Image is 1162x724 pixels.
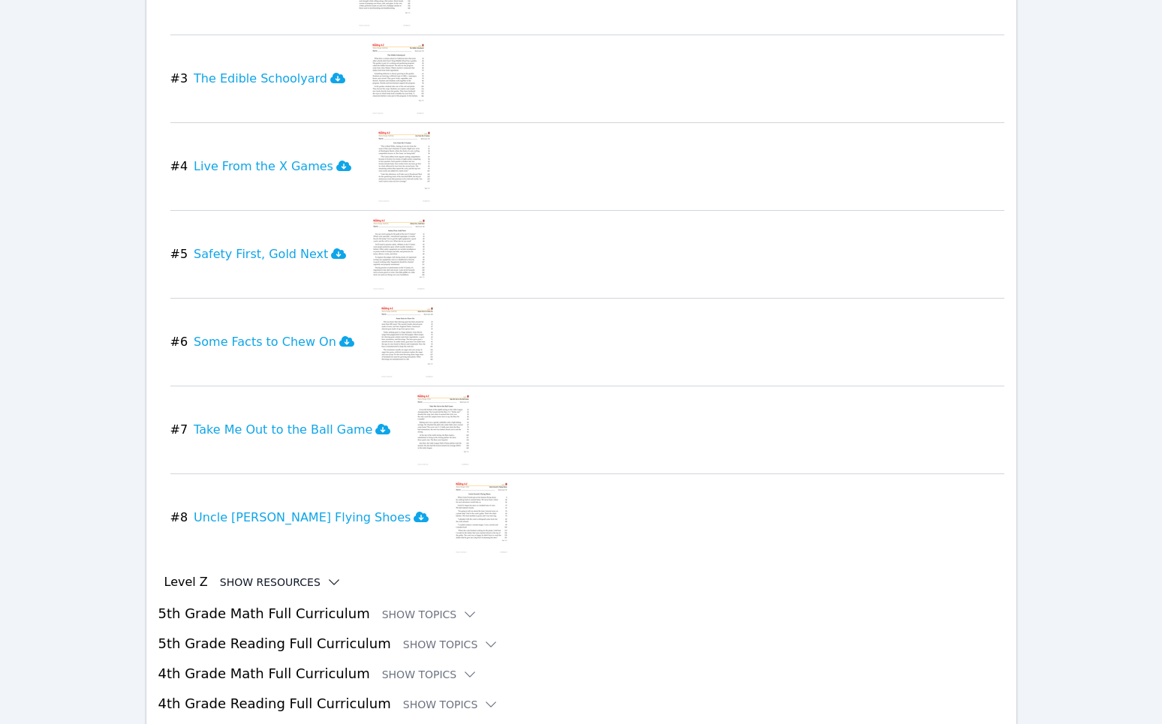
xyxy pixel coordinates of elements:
[170,129,363,204] button: #4Live From the X Games
[370,217,428,292] img: Safety First, Gold Next
[170,41,358,116] button: #3The Edible Schoolyard
[453,480,510,555] img: Uncle Everett's Flying Shoes
[194,421,390,439] h3: Take Me Out to the Ball Game
[382,607,478,622] button: Show Topics
[170,509,188,527] span: # 8
[158,633,1004,654] h3: 5th Grade Reading Full Curriculum
[158,693,1004,714] h3: 4th Grade Reading Full Curriculum
[403,637,499,652] button: Show Topics
[375,129,433,204] img: Live From the X Games
[378,305,436,380] img: Some Facts to Chew On
[170,217,359,292] button: #5Safety First, Gold Next
[170,305,366,380] button: #6Some Facts to Chew On
[194,245,346,263] h3: Safety First, Gold Next
[194,333,354,351] h3: Some Facts to Chew On
[194,158,351,176] h3: Live From the X Games
[369,41,427,116] img: The Edible Schoolyard
[170,421,188,439] span: # 7
[170,70,188,88] span: # 3
[158,603,1004,624] h3: 5th Grade Math Full Curriculum
[194,70,345,88] h3: The Edible Schoolyard
[170,158,188,176] span: # 4
[382,667,478,682] button: Show Topics
[414,392,472,467] img: Take Me Out to the Ball Game
[403,697,499,712] button: Show Topics
[164,573,208,591] h3: Level Z
[220,575,342,590] button: Show Resources
[170,333,188,351] span: # 6
[158,663,1004,684] h3: 4th Grade Math Full Curriculum
[170,245,188,263] span: # 5
[170,392,403,467] button: #7Take Me Out to the Ball Game
[194,509,429,527] h3: Uncle [PERSON_NAME] Flying Shoes
[170,480,441,555] button: #8Uncle [PERSON_NAME] Flying Shoes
